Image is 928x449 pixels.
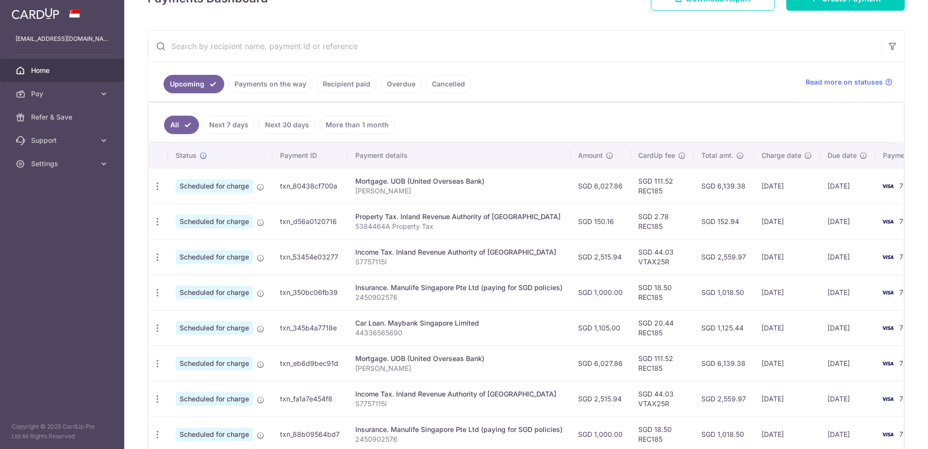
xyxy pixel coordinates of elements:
[630,204,694,239] td: SGD 2.78 REC185
[820,168,875,204] td: [DATE]
[878,287,897,298] img: Bank Card
[701,151,733,160] span: Total amt.
[754,345,820,381] td: [DATE]
[754,381,820,416] td: [DATE]
[31,66,95,75] span: Home
[578,151,603,160] span: Amount
[272,345,348,381] td: txn_eb6d9bec91d
[570,204,630,239] td: SGD 150.16
[176,286,253,299] span: Scheduled for charge
[316,75,377,93] a: Recipient paid
[754,168,820,204] td: [DATE]
[31,112,95,122] span: Refer & Save
[355,247,563,257] div: Income Tax. Inland Revenue Authority of [GEOGRAPHIC_DATA]
[878,393,897,405] img: Bank Card
[630,310,694,345] td: SGD 20.44 REC185
[272,310,348,345] td: txn_345b4a7718e
[164,75,224,93] a: Upcoming
[176,179,253,193] span: Scheduled for charge
[176,357,253,370] span: Scheduled for charge
[754,204,820,239] td: [DATE]
[762,151,801,160] span: Charge date
[630,168,694,204] td: SGD 111.52 REC185
[899,395,916,403] span: 7689
[570,239,630,275] td: SGD 2,515.94
[899,253,916,261] span: 7689
[630,345,694,381] td: SGD 111.52 REC185
[899,182,916,190] span: 7689
[754,310,820,345] td: [DATE]
[570,381,630,416] td: SGD 2,515.94
[694,168,754,204] td: SGD 6,139.38
[899,217,916,225] span: 7689
[259,116,315,134] a: Next 30 days
[31,136,95,145] span: Support
[355,212,563,222] div: Property Tax. Inland Revenue Authority of [GEOGRAPHIC_DATA]
[694,381,754,416] td: SGD 2,559.97
[348,143,570,168] th: Payment details
[176,321,253,335] span: Scheduled for charge
[355,186,563,196] p: [PERSON_NAME]
[806,77,883,87] span: Read more on statuses
[899,324,916,332] span: 7689
[820,345,875,381] td: [DATE]
[176,250,253,264] span: Scheduled for charge
[355,425,563,434] div: Insurance. Manulife Singapore Pte Ltd (paying for SGD policies)
[638,151,675,160] span: CardUp fee
[899,288,916,296] span: 7689
[355,318,563,328] div: Car Loan. Maybank Singapore Limited
[176,215,253,228] span: Scheduled for charge
[176,428,253,441] span: Scheduled for charge
[355,434,563,444] p: 2450902576
[355,354,563,363] div: Mortgage. UOB (United Overseas Bank)
[355,222,563,231] p: 5384464A Property Tax
[272,239,348,275] td: txn_53454e03277
[31,89,95,99] span: Pay
[16,34,109,44] p: [EMAIL_ADDRESS][DOMAIN_NAME]
[820,381,875,416] td: [DATE]
[694,345,754,381] td: SGD 6,139.38
[820,275,875,310] td: [DATE]
[31,159,95,169] span: Settings
[272,275,348,310] td: txn_350bc06fb39
[878,322,897,334] img: Bank Card
[899,359,916,367] span: 7689
[694,275,754,310] td: SGD 1,018.50
[878,358,897,369] img: Bank Card
[355,293,563,302] p: 2450902576
[570,168,630,204] td: SGD 6,027.86
[12,8,59,19] img: CardUp
[272,143,348,168] th: Payment ID
[355,328,563,338] p: 44336565690
[272,381,348,416] td: txn_fa1a7e454f8
[630,275,694,310] td: SGD 18.50 REC185
[878,216,897,227] img: Bank Card
[426,75,471,93] a: Cancelled
[176,392,253,406] span: Scheduled for charge
[203,116,255,134] a: Next 7 days
[806,77,893,87] a: Read more on statuses
[570,345,630,381] td: SGD 6,027.86
[381,75,422,93] a: Overdue
[694,239,754,275] td: SGD 2,559.97
[355,257,563,267] p: S7757115I
[355,389,563,399] div: Income Tax. Inland Revenue Authority of [GEOGRAPHIC_DATA]
[828,151,857,160] span: Due date
[164,116,199,134] a: All
[355,176,563,186] div: Mortgage. UOB (United Overseas Bank)
[570,310,630,345] td: SGD 1,105.00
[630,239,694,275] td: SGD 44.03 VTAX25R
[148,31,881,62] input: Search by recipient name, payment id or reference
[355,363,563,373] p: [PERSON_NAME]
[694,310,754,345] td: SGD 1,125.44
[694,204,754,239] td: SGD 152.94
[355,283,563,293] div: Insurance. Manulife Singapore Pte Ltd (paying for SGD policies)
[878,180,897,192] img: Bank Card
[228,75,313,93] a: Payments on the way
[630,381,694,416] td: SGD 44.03 VTAX25R
[272,168,348,204] td: txn_80438cf700a
[820,310,875,345] td: [DATE]
[22,7,42,16] span: Help
[754,275,820,310] td: [DATE]
[176,151,197,160] span: Status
